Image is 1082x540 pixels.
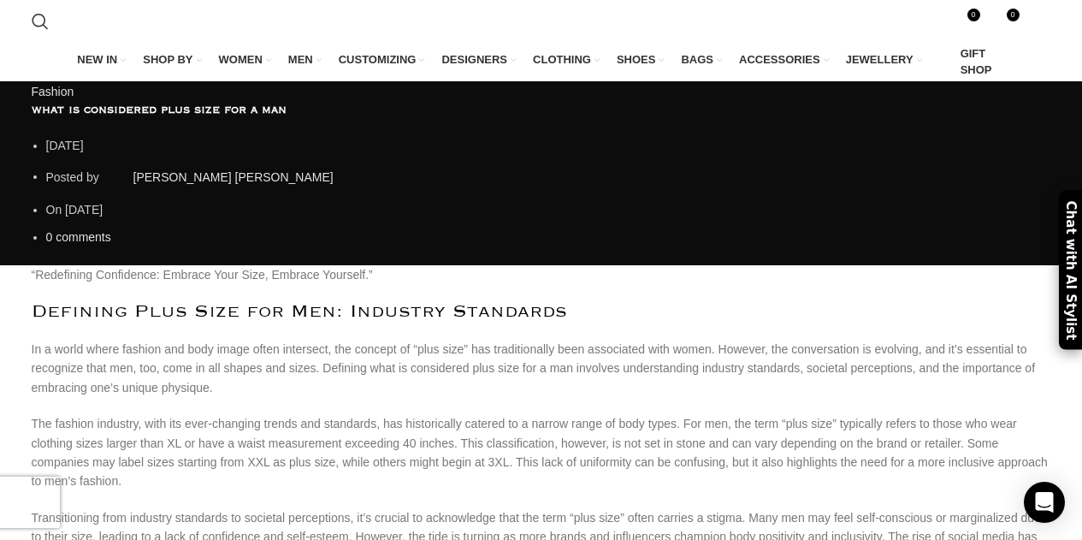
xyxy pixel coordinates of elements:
span: BAGS [681,52,713,68]
span: comments [56,230,111,244]
time: [DATE] [46,139,84,152]
img: GiftBag [939,55,955,70]
span: WOMEN [219,52,263,68]
span: MEN [288,52,313,68]
span: GIFT SHOP [961,46,1005,77]
span: NEW IN [77,52,117,68]
h2: Defining Plus Size for Men: Industry Standards [32,301,1051,323]
h1: what is considered plus size for a man [32,101,1051,119]
span: 0 [967,9,980,21]
a: BAGS [681,42,722,78]
a: GIFT SHOP [939,42,1005,81]
a: ACCESSORIES [739,42,829,78]
div: Main navigation [23,42,1060,81]
a: WOMEN [219,42,271,78]
span: CUSTOMIZING [339,52,417,68]
span: SHOES [617,52,656,68]
a: CUSTOMIZING [339,42,425,78]
span: JEWELLERY [846,52,913,68]
a: SHOES [617,42,665,78]
span: 0 [46,230,53,244]
img: author-avatar [103,164,130,192]
a: MEN [288,42,322,78]
div: My Wishlist [985,4,1020,39]
p: The fashion industry, with its ever-changing trends and standards, has historically catered to a ... [32,414,1051,491]
div: Open Intercom Messenger [1024,482,1065,523]
span: SHOP BY [143,52,192,68]
a: 0 [985,4,1020,39]
a: CLOTHING [533,42,600,78]
a: SHOP BY [143,42,201,78]
p: “Redefining Confidence: Embrace Your Size, Embrace Yourself.” [32,265,1051,284]
a: NEW IN [77,42,126,78]
span: DESIGNERS [441,52,507,68]
a: DESIGNERS [441,42,516,78]
a: 0 [946,4,981,39]
span: ACCESSORIES [739,52,820,68]
a: JEWELLERY [846,42,922,78]
a: Search [23,4,57,39]
a: Fashion [32,85,74,98]
li: On [DATE] [46,200,1051,219]
span: 0 [1007,9,1020,21]
a: [PERSON_NAME] [PERSON_NAME] [133,169,334,183]
span: Posted by [46,169,99,183]
span: CLOTHING [533,52,591,68]
p: In a world where fashion and body image often intersect, the concept of “plus size” has tradition... [32,340,1051,397]
a: 0 comments [46,230,111,244]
